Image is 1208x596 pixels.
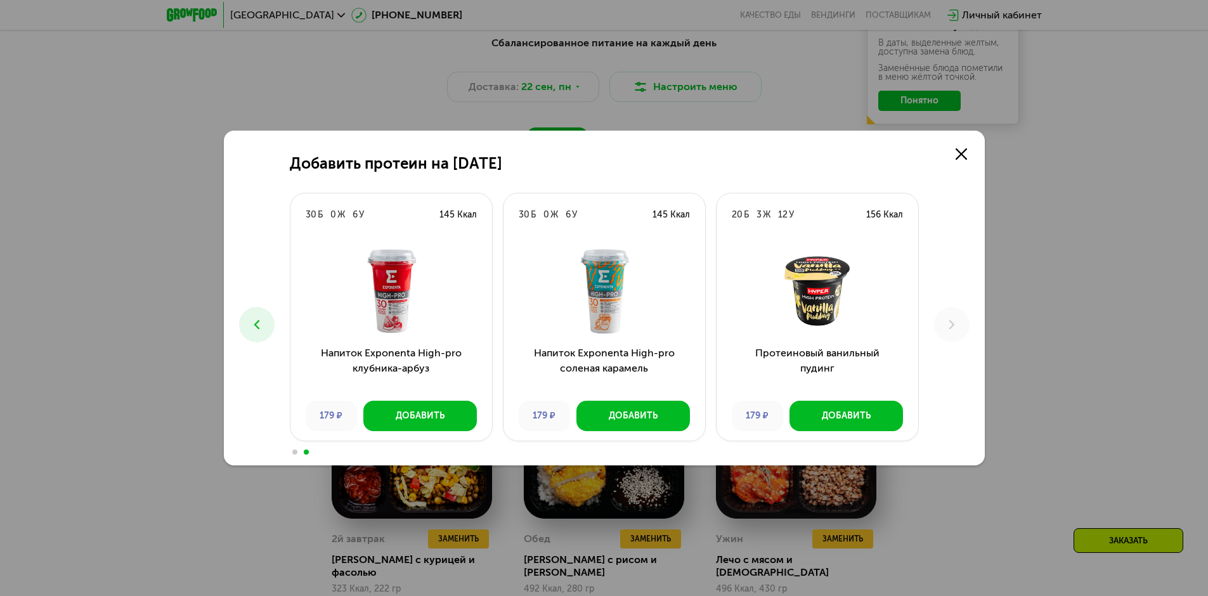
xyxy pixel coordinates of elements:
div: 6 [353,209,358,221]
button: Добавить [789,401,903,431]
div: 6 [566,209,571,221]
h3: Напиток Exponenta High-pro соленая карамель [503,346,705,391]
div: 0 [330,209,336,221]
div: Добавить [609,410,658,422]
div: 145 Ккал [439,209,477,221]
div: Б [318,209,323,221]
div: У [359,209,364,221]
div: Ж [550,209,558,221]
div: 30 [519,209,529,221]
div: Б [531,209,536,221]
button: Добавить [576,401,690,431]
div: 0 [543,209,549,221]
div: 179 ₽ [519,401,570,431]
div: Добавить [822,410,871,422]
button: Добавить [363,401,477,431]
h3: Напиток Exponenta High-pro клубника-арбуз [290,346,492,391]
div: Ж [337,209,345,221]
img: Напиток Exponenta High-pro клубника-арбуз [301,247,482,335]
div: 3 [757,209,762,221]
div: Б [744,209,749,221]
img: Протеиновый ванильный пудинг [727,247,908,335]
div: 179 ₽ [306,401,357,431]
h2: Добавить протеин на [DATE] [290,155,502,172]
h3: Протеиновый ванильный пудинг [717,346,918,391]
div: Добавить [396,410,445,422]
div: У [572,209,577,221]
div: 20 [732,209,743,221]
img: Напиток Exponenta High-pro соленая карамель [514,247,695,335]
div: 30 [306,209,316,221]
div: 12 [778,209,788,221]
div: Ж [763,209,770,221]
div: 179 ₽ [732,401,783,431]
div: 156 Ккал [866,209,903,221]
div: У [789,209,794,221]
div: 145 Ккал [653,209,690,221]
